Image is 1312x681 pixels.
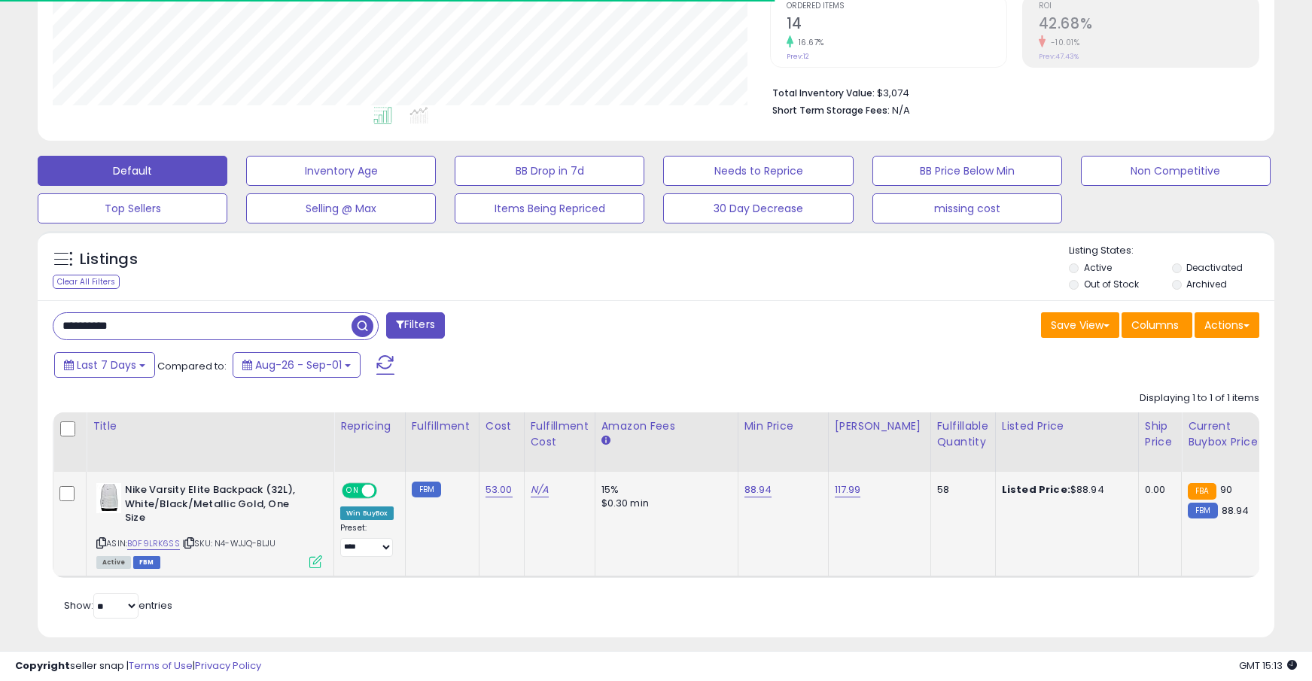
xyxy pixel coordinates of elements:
label: Out of Stock [1084,278,1139,290]
button: Needs to Reprice [663,156,853,186]
div: ASIN: [96,483,322,567]
span: All listings currently available for purchase on Amazon [96,556,131,569]
span: Compared to: [157,359,227,373]
small: Amazon Fees. [601,434,610,448]
div: Min Price [744,418,822,434]
button: BB Drop in 7d [455,156,644,186]
b: Total Inventory Value: [772,87,875,99]
label: Archived [1186,278,1227,290]
div: Fulfillment Cost [531,418,589,450]
small: FBM [412,482,441,497]
a: B0F9LRK6SS [127,537,180,550]
button: Aug-26 - Sep-01 [233,352,361,378]
div: Listed Price [1002,418,1132,434]
small: -10.01% [1046,37,1080,48]
span: 88.94 [1222,503,1250,518]
div: Ship Price [1145,418,1175,450]
span: | SKU: N4-WJJQ-BLJU [182,537,275,549]
h2: 14 [787,15,1006,35]
div: seller snap | | [15,659,261,673]
button: Save View [1041,312,1119,338]
span: Aug-26 - Sep-01 [255,357,342,372]
a: Terms of Use [129,658,193,673]
b: Listed Price: [1002,482,1070,497]
h5: Listings [80,249,138,270]
span: Ordered Items [787,2,1006,11]
span: 2025-09-9 15:13 GMT [1239,658,1297,673]
p: Listing States: [1069,244,1274,258]
span: Columns [1131,318,1179,333]
button: Filters [386,312,445,339]
a: N/A [531,482,549,497]
button: Default [38,156,227,186]
div: $0.30 min [601,497,726,510]
div: Preset: [340,523,394,557]
button: Non Competitive [1081,156,1271,186]
label: Deactivated [1186,261,1243,274]
div: Displaying 1 to 1 of 1 items [1140,391,1259,406]
small: Prev: 12 [787,52,809,61]
div: Current Buybox Price [1188,418,1265,450]
div: Fulfillable Quantity [937,418,989,450]
span: OFF [375,485,399,497]
small: Prev: 47.43% [1039,52,1079,61]
button: 30 Day Decrease [663,193,853,223]
div: 58 [937,483,984,497]
b: Nike Varsity Elite Backpack (32L), White/Black/Metallic Gold, One Size [125,483,308,529]
img: 41yq3de4C6L._SL40_.jpg [96,483,121,513]
button: Selling @ Max [246,193,436,223]
div: $88.94 [1002,483,1127,497]
span: 90 [1220,482,1232,497]
span: FBM [133,556,160,569]
span: Last 7 Days [77,357,136,372]
a: 53.00 [486,482,513,497]
span: ROI [1039,2,1259,11]
small: FBA [1188,483,1216,500]
button: Last 7 Days [54,352,155,378]
div: Amazon Fees [601,418,732,434]
div: Cost [486,418,518,434]
div: Fulfillment [412,418,473,434]
li: $3,074 [772,83,1248,101]
div: [PERSON_NAME] [835,418,924,434]
div: Clear All Filters [53,275,120,289]
button: Top Sellers [38,193,227,223]
b: Short Term Storage Fees: [772,104,890,117]
div: Repricing [340,418,399,434]
button: Columns [1122,312,1192,338]
div: Win BuyBox [340,506,394,520]
button: Items Being Repriced [455,193,644,223]
button: BB Price Below Min [872,156,1062,186]
span: Show: entries [64,598,172,613]
small: 16.67% [793,37,824,48]
button: Inventory Age [246,156,436,186]
button: missing cost [872,193,1062,223]
button: Actions [1195,312,1259,338]
div: 15% [601,483,726,497]
div: Title [93,418,327,434]
span: ON [343,485,362,497]
a: Privacy Policy [195,658,261,673]
span: N/A [892,103,910,117]
div: 0.00 [1145,483,1170,497]
small: FBM [1188,503,1217,518]
h2: 42.68% [1039,15,1259,35]
label: Active [1084,261,1112,274]
strong: Copyright [15,658,70,673]
a: 88.94 [744,482,772,497]
a: 117.99 [835,482,861,497]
